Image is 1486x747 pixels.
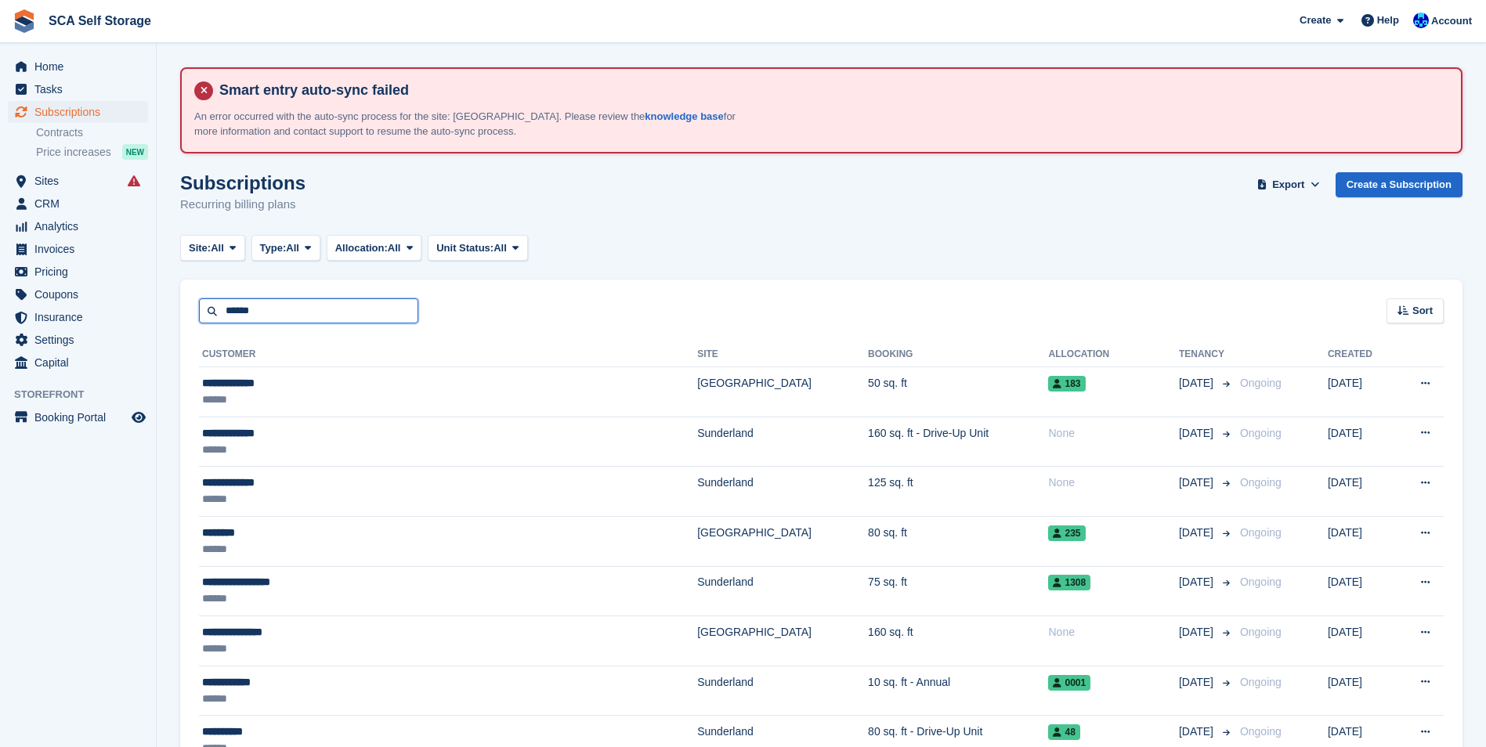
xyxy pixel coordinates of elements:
[1328,566,1394,616] td: [DATE]
[868,417,1048,467] td: 160 sq. ft - Drive-Up Unit
[1048,624,1178,641] div: None
[34,170,128,192] span: Sites
[1179,624,1217,641] span: [DATE]
[1328,616,1394,666] td: [DATE]
[697,367,868,417] td: [GEOGRAPHIC_DATA]
[697,566,868,616] td: Sunderland
[42,8,157,34] a: SCA Self Storage
[494,240,507,256] span: All
[868,467,1048,517] td: 125 sq. ft
[1048,575,1090,590] span: 1308
[1048,425,1178,442] div: None
[868,666,1048,716] td: 10 sq. ft - Annual
[1336,172,1462,198] a: Create a Subscription
[34,306,128,328] span: Insurance
[1179,674,1217,691] span: [DATE]
[34,101,128,123] span: Subscriptions
[1048,724,1079,740] span: 48
[34,329,128,351] span: Settings
[697,417,868,467] td: Sunderland
[251,235,320,261] button: Type: All
[1179,475,1217,491] span: [DATE]
[1328,417,1394,467] td: [DATE]
[34,215,128,237] span: Analytics
[1328,467,1394,517] td: [DATE]
[697,342,868,367] th: Site
[1240,377,1282,389] span: Ongoing
[335,240,388,256] span: Allocation:
[436,240,494,256] span: Unit Status:
[13,9,36,33] img: stora-icon-8386f47178a22dfd0bd8f6a31ec36ba5ce8667c1dd55bd0f319d3a0aa187defe.svg
[1328,666,1394,716] td: [DATE]
[8,193,148,215] a: menu
[36,143,148,161] a: Price increases NEW
[1179,724,1217,740] span: [DATE]
[34,261,128,283] span: Pricing
[428,235,527,261] button: Unit Status: All
[8,306,148,328] a: menu
[388,240,401,256] span: All
[8,406,148,428] a: menu
[180,196,306,214] p: Recurring billing plans
[868,367,1048,417] td: 50 sq. ft
[1240,476,1282,489] span: Ongoing
[194,109,743,139] p: An error occurred with the auto-sync process for the site: [GEOGRAPHIC_DATA]. Please review the f...
[1048,525,1085,541] span: 235
[8,215,148,237] a: menu
[697,666,868,716] td: Sunderland
[1413,13,1429,28] img: Kelly Neesham
[286,240,299,256] span: All
[1272,177,1304,193] span: Export
[34,193,128,215] span: CRM
[34,352,128,373] span: Capital
[128,175,140,187] i: Smart entry sync failures have occurred
[8,352,148,373] a: menu
[1254,172,1323,198] button: Export
[1179,342,1234,367] th: Tenancy
[868,616,1048,666] td: 160 sq. ft
[34,283,128,305] span: Coupons
[8,78,148,100] a: menu
[1377,13,1399,28] span: Help
[8,329,148,351] a: menu
[1048,376,1085,392] span: 183
[1179,375,1217,392] span: [DATE]
[36,125,148,140] a: Contracts
[327,235,422,261] button: Allocation: All
[213,81,1448,99] h4: Smart entry auto-sync failed
[36,145,111,160] span: Price increases
[122,144,148,160] div: NEW
[1431,13,1472,29] span: Account
[1048,675,1090,691] span: 0001
[34,78,128,100] span: Tasks
[1240,626,1282,638] span: Ongoing
[697,516,868,566] td: [GEOGRAPHIC_DATA]
[1328,367,1394,417] td: [DATE]
[868,566,1048,616] td: 75 sq. ft
[34,406,128,428] span: Booking Portal
[189,240,211,256] span: Site:
[8,101,148,123] a: menu
[1240,576,1282,588] span: Ongoing
[1179,425,1217,442] span: [DATE]
[34,56,128,78] span: Home
[1240,427,1282,439] span: Ongoing
[868,516,1048,566] td: 80 sq. ft
[199,342,697,367] th: Customer
[1240,725,1282,738] span: Ongoing
[8,170,148,192] a: menu
[1240,526,1282,539] span: Ongoing
[1328,516,1394,566] td: [DATE]
[211,240,224,256] span: All
[8,238,148,260] a: menu
[8,261,148,283] a: menu
[1179,574,1217,590] span: [DATE]
[1179,525,1217,541] span: [DATE]
[129,408,148,427] a: Preview store
[1240,676,1282,688] span: Ongoing
[1328,342,1394,367] th: Created
[1048,342,1178,367] th: Allocation
[1300,13,1331,28] span: Create
[868,342,1048,367] th: Booking
[8,283,148,305] a: menu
